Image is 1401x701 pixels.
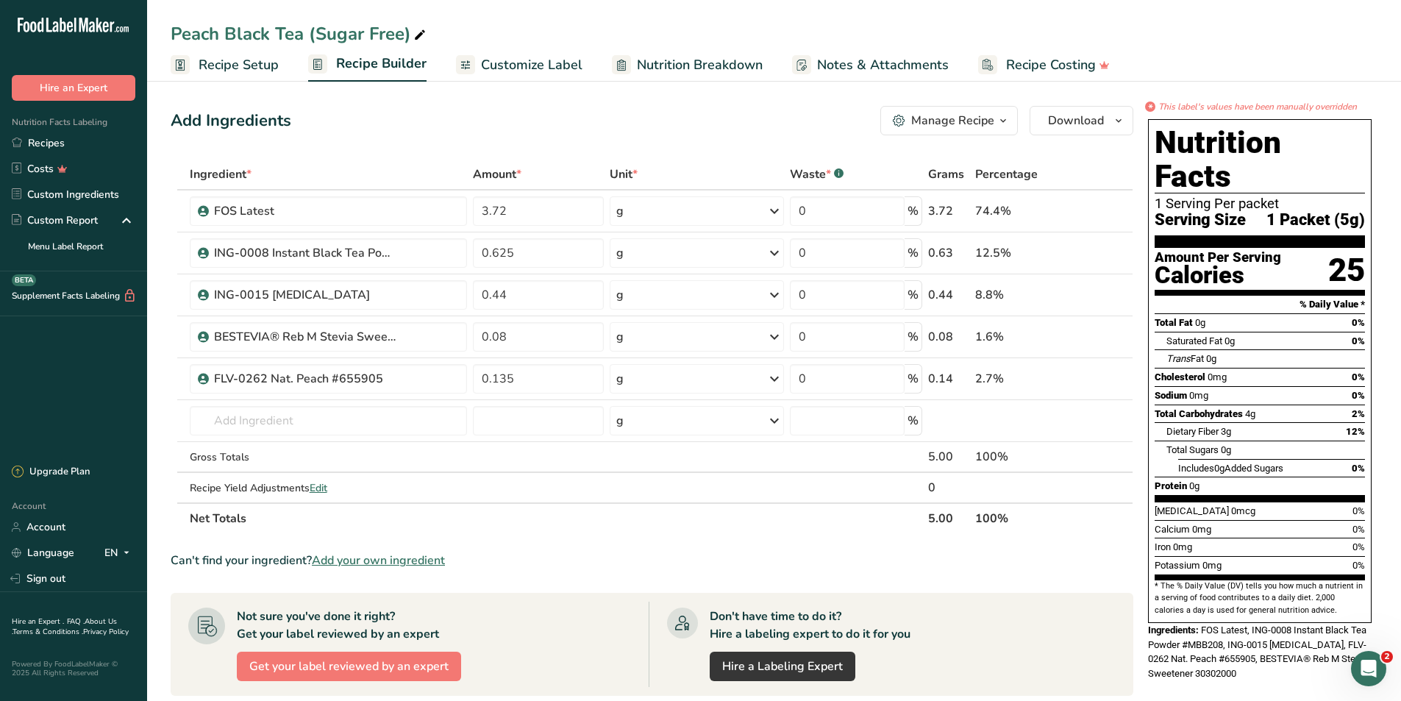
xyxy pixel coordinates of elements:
[1166,335,1222,346] span: Saturated Fat
[975,370,1063,388] div: 2.7%
[1351,651,1386,686] iframe: Intercom live chat
[214,370,398,388] div: FLV-0262 Nat. Peach #655905
[12,616,64,627] a: Hire an Expert .
[12,660,135,677] div: Powered By FoodLabelMaker © 2025 All Rights Reserved
[616,202,624,220] div: g
[312,552,445,569] span: Add your own ingredient
[925,502,973,533] th: 5.00
[1148,625,1367,679] span: FOS Latest, ING-0008 Instant Black Tea Powder #MBB208, ING-0015 [MEDICAL_DATA], FLV-0262 Nat. Pea...
[171,552,1133,569] div: Can't find your ingredient?
[1206,353,1216,364] span: 0g
[1352,317,1365,328] span: 0%
[1030,106,1133,135] button: Download
[1221,426,1231,437] span: 3g
[1155,480,1187,491] span: Protein
[171,49,279,82] a: Recipe Setup
[1155,408,1243,419] span: Total Carbohydrates
[1048,112,1104,129] span: Download
[1189,480,1199,491] span: 0g
[1006,55,1096,75] span: Recipe Costing
[12,616,117,637] a: About Us .
[336,54,427,74] span: Recipe Builder
[975,202,1063,220] div: 74.4%
[171,21,429,47] div: Peach Black Tea (Sugar Free)
[637,55,763,75] span: Nutrition Breakdown
[1158,100,1357,113] i: This label's values have been manually overridden
[473,166,521,183] span: Amount
[13,627,83,637] a: Terms & Conditions .
[1155,580,1365,616] section: * The % Daily Value (DV) tells you how much a nutrient in a serving of food contributes to a dail...
[1155,126,1365,193] h1: Nutrition Facts
[1266,211,1365,229] span: 1 Packet (5g)
[1352,541,1365,552] span: 0%
[456,49,582,82] a: Customize Label
[481,55,582,75] span: Customize Label
[12,75,135,101] button: Hire an Expert
[1155,371,1205,382] span: Cholesterol
[1192,524,1211,535] span: 0mg
[190,166,252,183] span: Ingredient
[214,286,398,304] div: ING-0015 [MEDICAL_DATA]
[1231,505,1255,516] span: 0mcg
[928,370,970,388] div: 0.14
[12,274,36,286] div: BETA
[190,449,467,465] div: Gross Totals
[12,540,74,566] a: Language
[978,49,1110,82] a: Recipe Costing
[1155,541,1171,552] span: Iron
[1208,371,1227,382] span: 0mg
[1352,524,1365,535] span: 0%
[790,166,844,183] div: Waste
[67,616,85,627] a: FAQ .
[928,286,970,304] div: 0.44
[1166,353,1204,364] span: Fat
[1148,625,1199,636] span: Ingredients:
[1155,251,1281,265] div: Amount Per Serving
[1173,541,1192,552] span: 0mg
[817,55,949,75] span: Notes & Attachments
[237,652,461,681] button: Get your label reviewed by an expert
[1352,371,1365,382] span: 0%
[710,652,855,681] a: Hire a Labeling Expert
[1202,560,1222,571] span: 0mg
[1155,505,1229,516] span: [MEDICAL_DATA]
[171,109,291,133] div: Add Ingredients
[249,658,449,675] span: Get your label reviewed by an expert
[880,106,1018,135] button: Manage Recipe
[190,406,467,435] input: Add Ingredient
[1166,444,1219,455] span: Total Sugars
[710,608,910,643] div: Don't have time to do it? Hire a labeling expert to do it for you
[1155,296,1365,313] section: % Daily Value *
[1195,317,1205,328] span: 0g
[214,202,398,220] div: FOS Latest
[972,502,1066,533] th: 100%
[1155,265,1281,286] div: Calories
[1352,335,1365,346] span: 0%
[1352,505,1365,516] span: 0%
[12,465,90,480] div: Upgrade Plan
[1155,317,1193,328] span: Total Fat
[214,244,398,262] div: ING-0008 Instant Black Tea Powder #MBB208
[1381,651,1393,663] span: 2
[1166,426,1219,437] span: Dietary Fiber
[616,328,624,346] div: g
[616,370,624,388] div: g
[1352,560,1365,571] span: 0%
[1352,390,1365,401] span: 0%
[83,627,129,637] a: Privacy Policy
[1189,390,1208,401] span: 0mg
[199,55,279,75] span: Recipe Setup
[610,166,638,183] span: Unit
[928,202,970,220] div: 3.72
[928,479,970,497] div: 0
[928,328,970,346] div: 0.08
[104,544,135,562] div: EN
[928,244,970,262] div: 0.63
[975,166,1038,183] span: Percentage
[190,480,467,496] div: Recipe Yield Adjustments
[1155,560,1200,571] span: Potassium
[975,244,1063,262] div: 12.5%
[975,328,1063,346] div: 1.6%
[1346,426,1365,437] span: 12%
[911,112,994,129] div: Manage Recipe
